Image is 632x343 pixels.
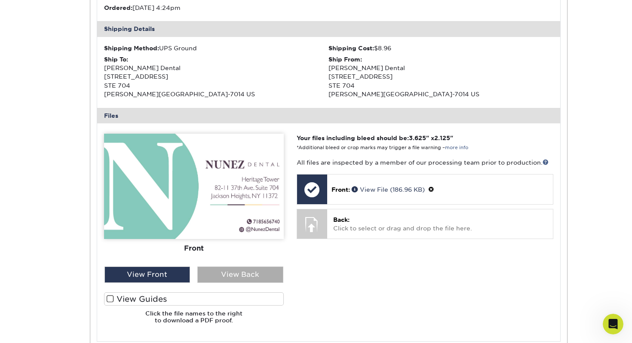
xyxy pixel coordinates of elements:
p: All files are inspected by a member of our processing team prior to production. [297,158,553,167]
button: go back [6,3,22,20]
div: ACTION REQUIRED: Primoprint Order 25109-42458-21006 [14,55,134,71]
p: Active [42,11,59,19]
button: Start recording [55,277,61,284]
strong: Ship To: [104,56,128,63]
button: Scroll to bottom [79,239,93,254]
div: View Front [104,266,190,283]
span: 2.125 [434,135,450,141]
button: Home [135,3,151,20]
strong: Ship From: [328,56,362,63]
div: Close [151,3,166,19]
div: [PERSON_NAME] Dental [STREET_ADDRESS] STE 704 [PERSON_NAME][GEOGRAPHIC_DATA]-7014 US [104,55,329,99]
div: $8.96 [328,44,553,52]
span: 3.625 [409,135,426,141]
button: Upload attachment [13,277,20,284]
strong: Shipping Cost: [328,45,374,52]
h6: Click the file names to the right to download a PDF proof. [104,310,284,331]
div: Our processing team shared these notes on 10/10: Borders - SEt 2 Your back file on the appointmen... [14,126,134,244]
a: more info [445,145,468,150]
span: Back: [333,216,350,223]
p: Click to select or drag and drop the file here. [333,215,547,233]
li: [DATE] 4:24pm [104,3,329,12]
small: *Additional bleed or crop marks may trigger a file warning – [297,145,468,150]
div: Files [97,108,561,123]
textarea: Message… [7,259,165,274]
button: Send a message… [147,274,161,288]
div: View Back [197,266,283,283]
strong: Ordered: [104,4,132,11]
button: Emoji picker [27,277,34,284]
div: Front [104,239,284,258]
img: Profile image for Jenny [25,5,38,18]
button: Gif picker [41,277,48,284]
div: UPS Ground [104,44,329,52]
span: Front: [331,186,350,193]
h1: [PERSON_NAME] [42,4,98,11]
strong: Your files including bleed should be: " x " [297,135,453,141]
strong: Shipping Method: [104,45,159,52]
div: Shipping Details [97,21,561,37]
div: Thank you for placing your print order with Primoprint. This is a friendly reminder that we have ... [14,76,134,109]
label: View Guides [104,292,284,306]
iframe: Intercom live chat [603,314,623,334]
div: [PERSON_NAME] Dental [STREET_ADDRESS] STE 704 [PERSON_NAME][GEOGRAPHIC_DATA]-7014 US [328,55,553,99]
a: View File (186.96 KB) [352,186,425,193]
